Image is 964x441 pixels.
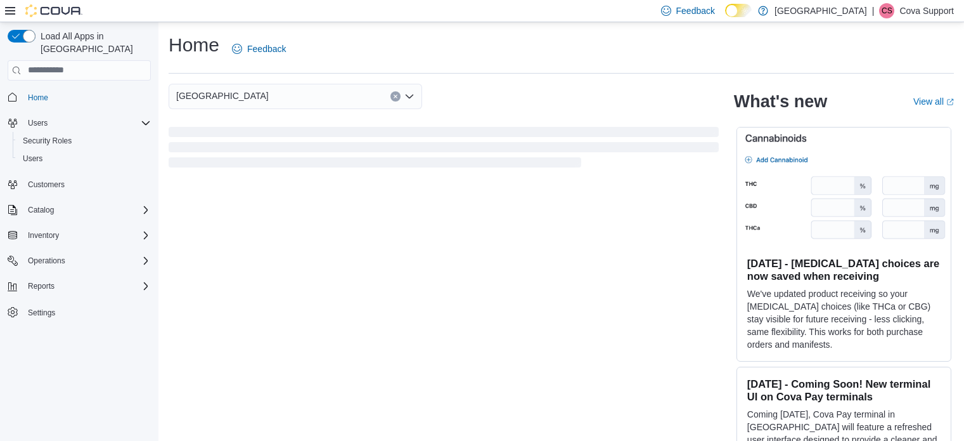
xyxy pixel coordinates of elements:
a: Customers [23,177,70,192]
p: We've updated product receiving so your [MEDICAL_DATA] choices (like THCa or CBG) stay visible fo... [747,287,941,351]
a: Users [18,151,48,166]
span: Settings [28,308,55,318]
nav: Complex example [8,83,151,355]
span: Catalog [23,202,151,218]
span: Catalog [28,205,54,215]
button: Catalog [23,202,59,218]
p: Cova Support [899,3,954,18]
p: [GEOGRAPHIC_DATA] [774,3,867,18]
input: Dark Mode [725,4,752,17]
button: Inventory [23,228,64,243]
span: Feedback [247,43,286,55]
span: Users [28,118,48,128]
span: [GEOGRAPHIC_DATA] [176,88,269,103]
a: Security Roles [18,133,77,148]
span: Loading [169,129,719,170]
h3: [DATE] - Coming Soon! New terminal UI on Cova Pay terminals [747,378,941,403]
span: Operations [23,253,151,268]
span: Security Roles [18,133,151,148]
a: View allExternal link [913,96,954,107]
span: Inventory [28,230,59,240]
span: Users [23,115,151,131]
button: Settings [3,303,156,321]
span: Users [18,151,151,166]
span: Home [23,89,151,105]
svg: External link [946,98,954,106]
img: Cova [25,4,82,17]
span: CS [882,3,892,18]
button: Open list of options [404,91,415,102]
span: Home [28,93,48,103]
span: Reports [23,279,151,294]
div: Cova Support [879,3,894,18]
button: Users [13,150,156,168]
span: Users [23,154,42,164]
span: Dark Mode [725,17,726,18]
span: Customers [23,176,151,192]
span: Customers [28,180,65,190]
button: Clear input [390,91,401,102]
h2: What's new [734,91,827,112]
h3: [DATE] - [MEDICAL_DATA] choices are now saved when receiving [747,257,941,282]
button: Home [3,88,156,107]
button: Users [3,114,156,132]
button: Users [23,115,53,131]
span: Operations [28,256,65,266]
span: Inventory [23,228,151,243]
span: Reports [28,281,55,291]
button: Operations [23,253,70,268]
button: Reports [23,279,60,294]
button: Operations [3,252,156,270]
a: Home [23,90,53,105]
button: Reports [3,277,156,295]
button: Inventory [3,227,156,244]
h1: Home [169,32,219,58]
span: Security Roles [23,136,72,146]
a: Feedback [227,36,291,62]
a: Settings [23,305,60,320]
button: Security Roles [13,132,156,150]
button: Customers [3,175,156,194]
span: Load All Apps in [GEOGRAPHIC_DATA] [35,30,151,55]
span: Feedback [676,4,715,17]
button: Catalog [3,201,156,219]
p: | [872,3,875,18]
span: Settings [23,304,151,320]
